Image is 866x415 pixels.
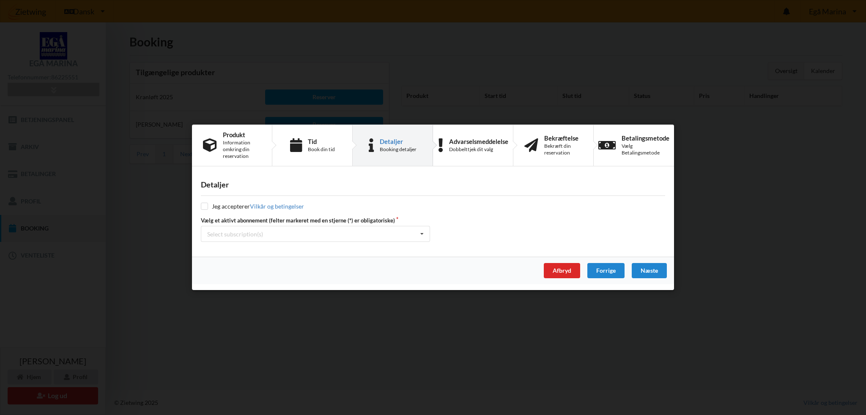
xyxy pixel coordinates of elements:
[544,135,582,141] div: Bekræftelse
[587,263,625,279] div: Forrige
[207,231,263,238] div: Select subscription(s)
[449,138,508,145] div: Advarselsmeddelelse
[201,203,304,210] label: Jeg accepterer
[308,138,335,145] div: Tid
[622,135,669,141] div: Betalingsmetode
[632,263,667,279] div: Næste
[223,131,261,138] div: Produkt
[250,203,304,210] a: Vilkår og betingelser
[544,263,580,279] div: Afbryd
[380,146,417,153] div: Booking detaljer
[544,143,582,156] div: Bekræft din reservation
[223,139,261,160] div: Information omkring din reservation
[201,180,665,190] div: Detaljer
[201,217,430,224] label: Vælg et aktivt abonnement (felter markeret med en stjerne (*) er obligatoriske)
[622,143,669,156] div: Vælg Betalingsmetode
[380,138,417,145] div: Detaljer
[449,146,508,153] div: Dobbelttjek dit valg
[308,146,335,153] div: Book din tid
